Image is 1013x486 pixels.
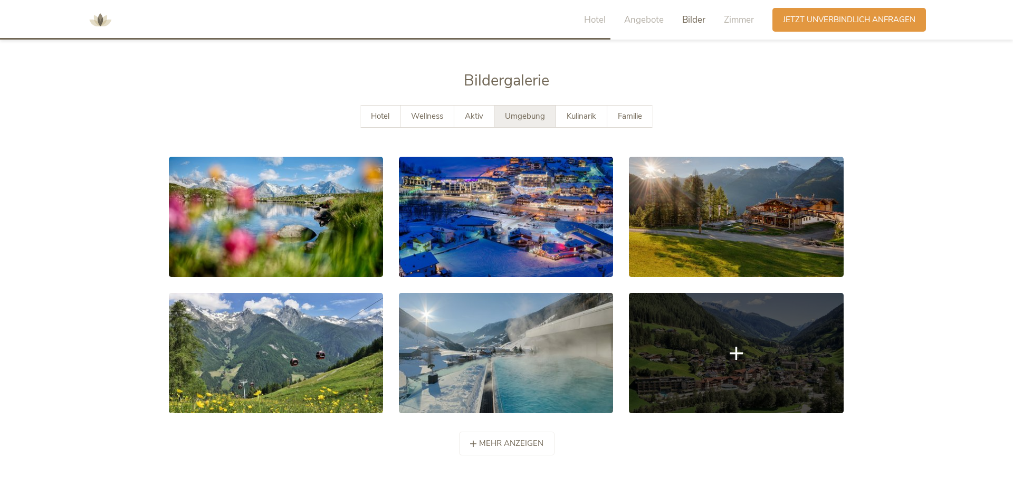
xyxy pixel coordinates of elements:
[464,70,549,91] span: Bildergalerie
[724,14,754,26] span: Zimmer
[371,111,389,121] span: Hotel
[682,14,705,26] span: Bilder
[783,14,915,25] span: Jetzt unverbindlich anfragen
[567,111,596,121] span: Kulinarik
[618,111,642,121] span: Familie
[465,111,483,121] span: Aktiv
[84,16,116,23] a: AMONTI & LUNARIS Wellnessresort
[411,111,443,121] span: Wellness
[624,14,664,26] span: Angebote
[584,14,606,26] span: Hotel
[84,4,116,36] img: AMONTI & LUNARIS Wellnessresort
[479,438,543,449] span: mehr anzeigen
[505,111,545,121] span: Umgebung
